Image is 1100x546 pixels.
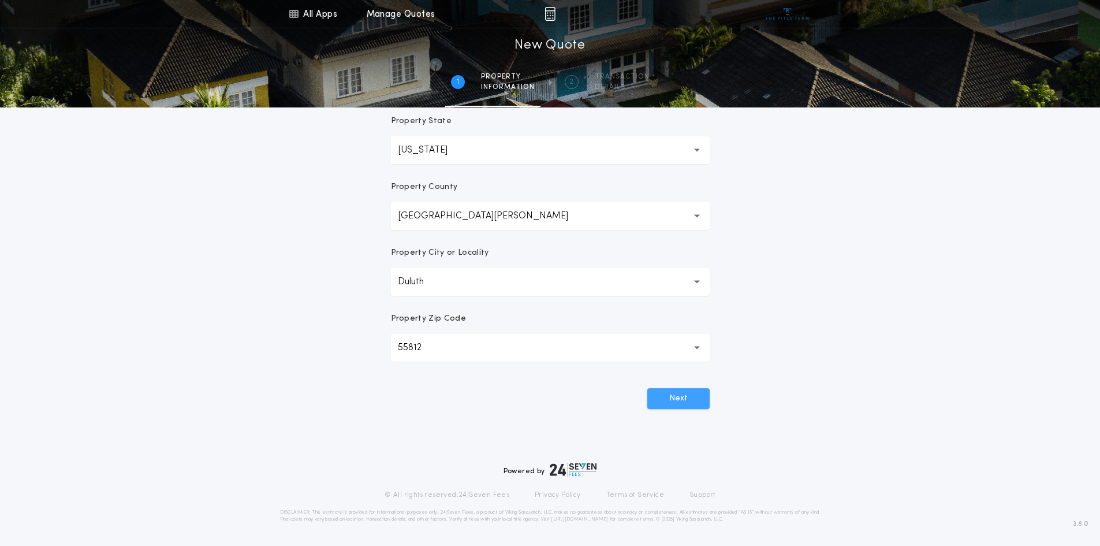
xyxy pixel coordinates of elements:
[595,83,650,92] span: details
[1073,519,1088,529] span: 3.8.0
[606,491,664,500] a: Terms of Service
[398,275,442,289] p: Duluth
[595,72,650,81] span: Transaction
[391,247,489,259] p: Property City or Locality
[689,491,715,500] a: Support
[514,36,585,55] h1: New Quote
[481,83,535,92] span: information
[545,7,555,21] img: img
[481,72,535,81] span: Property
[504,463,597,477] div: Powered by
[391,136,710,164] button: [US_STATE]
[391,268,710,296] button: Duluth
[766,8,809,20] img: vs-icon
[569,77,573,87] h2: 2
[391,202,710,230] button: [GEOGRAPHIC_DATA][PERSON_NAME]
[391,334,710,362] button: 55812
[398,341,440,355] p: 55812
[535,491,581,500] a: Privacy Policy
[391,116,452,127] p: Property State
[647,388,710,409] button: Next
[385,491,509,500] p: © All rights reserved. 24|Seven Fees
[280,509,821,523] p: DISCLAIMER: This estimate is provided for informational purposes only. 24|Seven Fees, a product o...
[398,143,466,157] p: [US_STATE]
[550,463,597,477] img: logo
[391,181,458,193] p: Property County
[457,77,459,87] h2: 1
[551,517,608,522] a: [URL][DOMAIN_NAME]
[391,313,466,325] p: Property Zip Code
[398,209,587,223] p: [GEOGRAPHIC_DATA][PERSON_NAME]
